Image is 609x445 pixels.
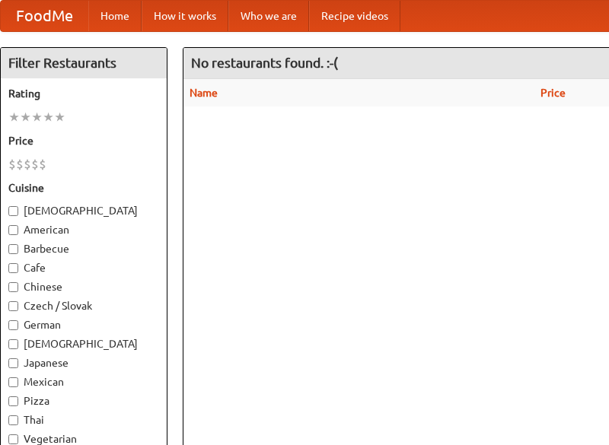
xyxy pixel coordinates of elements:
li: ★ [31,109,43,126]
li: $ [8,156,16,173]
input: American [8,225,18,235]
a: How it works [142,1,228,31]
h4: Filter Restaurants [1,48,167,78]
li: ★ [8,109,20,126]
li: ★ [20,109,31,126]
input: Vegetarian [8,434,18,444]
input: German [8,320,18,330]
input: Japanese [8,358,18,368]
ng-pluralize: No restaurants found. :-( [191,56,338,70]
label: Czech / Slovak [8,298,159,313]
input: [DEMOGRAPHIC_DATA] [8,206,18,216]
li: $ [24,156,31,173]
input: [DEMOGRAPHIC_DATA] [8,339,18,349]
input: Chinese [8,282,18,292]
input: Mexican [8,377,18,387]
li: $ [16,156,24,173]
label: [DEMOGRAPHIC_DATA] [8,336,159,351]
label: Chinese [8,279,159,294]
label: [DEMOGRAPHIC_DATA] [8,203,159,218]
li: ★ [54,109,65,126]
li: $ [39,156,46,173]
h5: Rating [8,86,159,101]
a: Who we are [228,1,309,31]
a: Home [88,1,142,31]
a: Name [190,87,218,99]
label: Cafe [8,260,159,275]
a: Recipe videos [309,1,400,31]
a: FoodMe [1,1,88,31]
input: Barbecue [8,244,18,254]
input: Thai [8,415,18,425]
label: Pizza [8,393,159,408]
input: Cafe [8,263,18,273]
a: Price [540,87,566,99]
label: Mexican [8,374,159,389]
label: Barbecue [8,241,159,256]
label: Japanese [8,355,159,370]
h5: Price [8,133,159,148]
input: Czech / Slovak [8,301,18,311]
label: American [8,222,159,237]
li: ★ [43,109,54,126]
label: German [8,317,159,332]
li: $ [31,156,39,173]
label: Thai [8,412,159,428]
h5: Cuisine [8,180,159,195]
input: Pizza [8,396,18,406]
